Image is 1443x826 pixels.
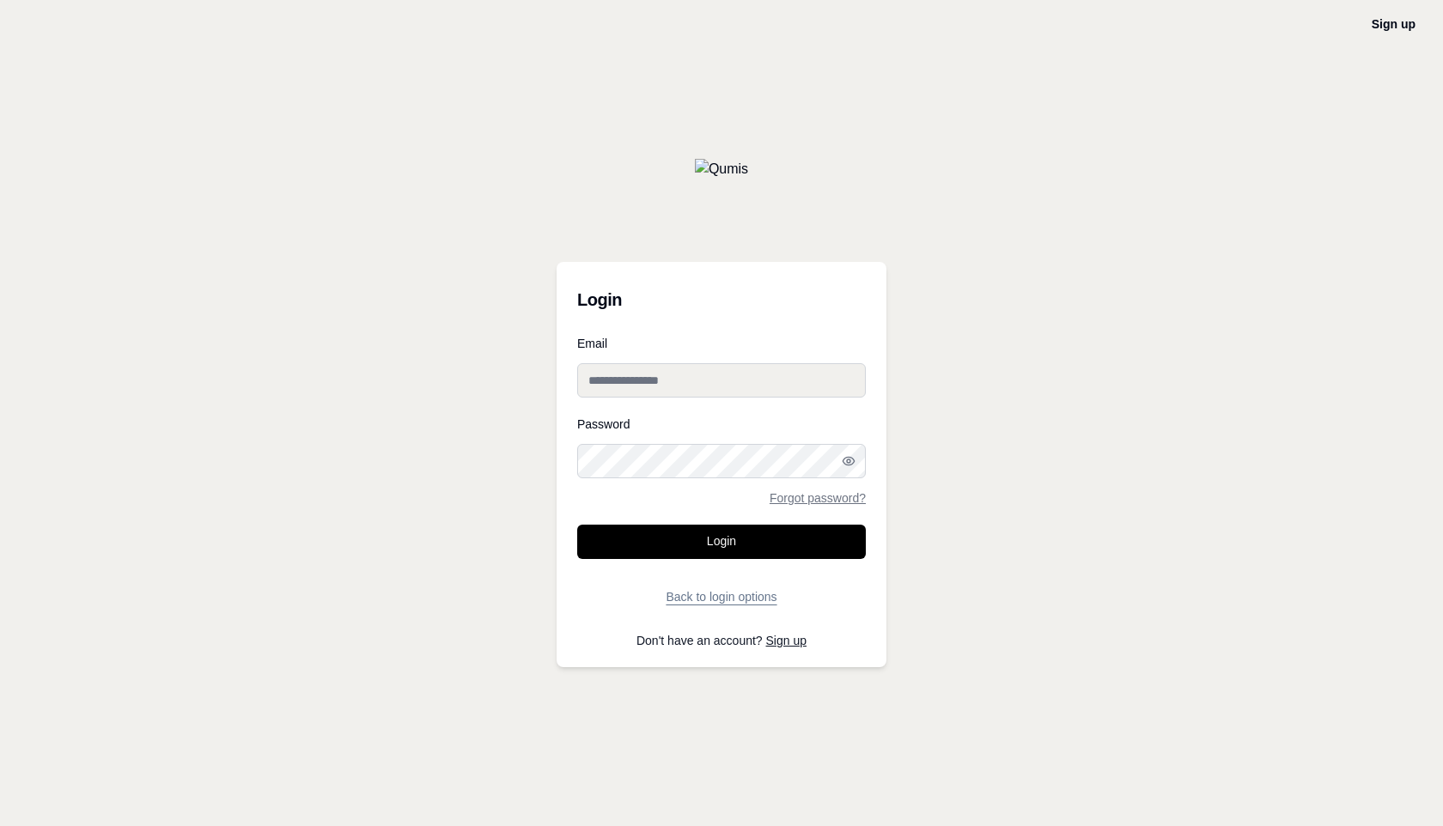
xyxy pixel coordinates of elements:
[577,580,866,614] button: Back to login options
[577,418,866,430] label: Password
[766,634,807,647] a: Sign up
[770,492,866,504] a: Forgot password?
[577,337,866,349] label: Email
[1372,17,1416,31] a: Sign up
[577,282,866,317] h3: Login
[577,525,866,559] button: Login
[577,635,866,647] p: Don't have an account?
[695,159,748,179] img: Qumis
